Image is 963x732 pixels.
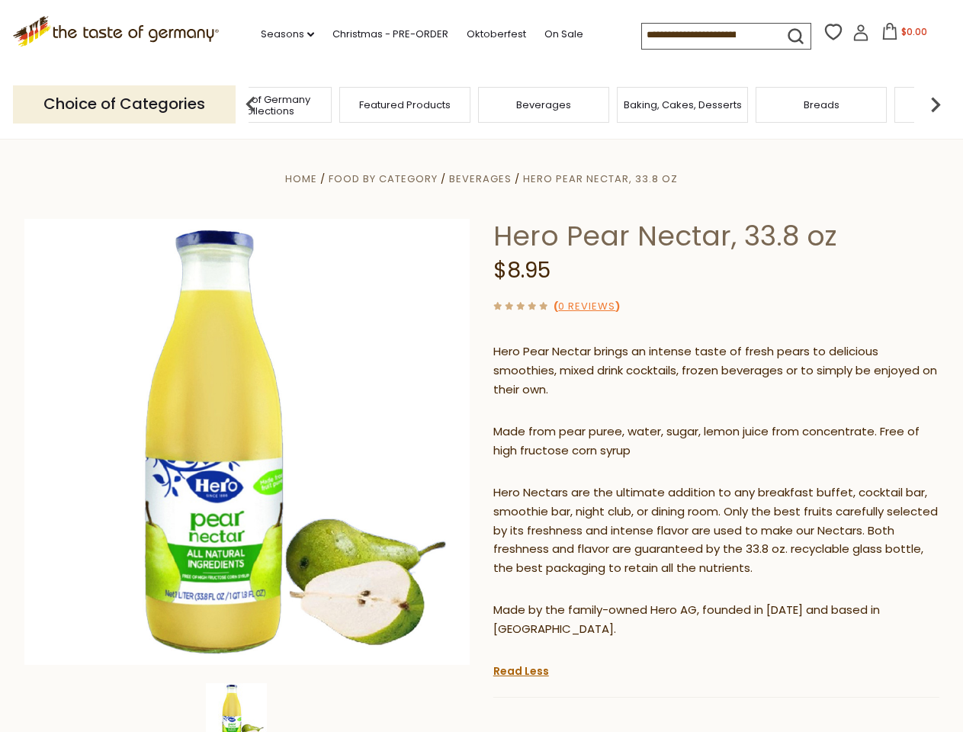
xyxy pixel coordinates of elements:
a: Hero Pear Nectar, 33.8 oz [523,172,678,186]
p: Made by the family-owned Hero AG, founded in [DATE] and based in [GEOGRAPHIC_DATA]. [493,601,939,639]
a: Taste of Germany Collections [205,94,327,117]
a: On Sale [544,26,583,43]
a: Oktoberfest [467,26,526,43]
p: Hero Nectars are the ultimate addition to any breakfast buffet, cocktail bar, smoothie bar, night... [493,483,939,579]
span: $0.00 [901,25,927,38]
a: Seasons [261,26,314,43]
a: 0 Reviews [558,299,615,315]
img: next arrow [920,89,951,120]
a: Christmas - PRE-ORDER [332,26,448,43]
span: ( ) [554,299,620,313]
a: Breads [804,99,839,111]
a: Beverages [516,99,571,111]
a: Beverages [449,172,512,186]
p: Hero Pear Nectar brings an intense taste of fresh pears to delicious smoothies, mixed drink cockt... [493,342,939,400]
a: Food By Category [329,172,438,186]
img: Hero Pear Nectar, 33.8 oz [24,219,470,665]
a: Read Less [493,663,549,679]
img: previous arrow [236,89,266,120]
a: Home [285,172,317,186]
button: $0.00 [872,23,937,46]
a: Baking, Cakes, Desserts [624,99,742,111]
p: Made from pear puree, water, sugar, lemon juice from concentrate. Free of high fructose corn syrup​ [493,422,939,461]
h1: Hero Pear Nectar, 33.8 oz [493,219,939,253]
p: Choice of Categories [13,85,236,123]
a: Featured Products [359,99,451,111]
span: $8.95 [493,255,551,285]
